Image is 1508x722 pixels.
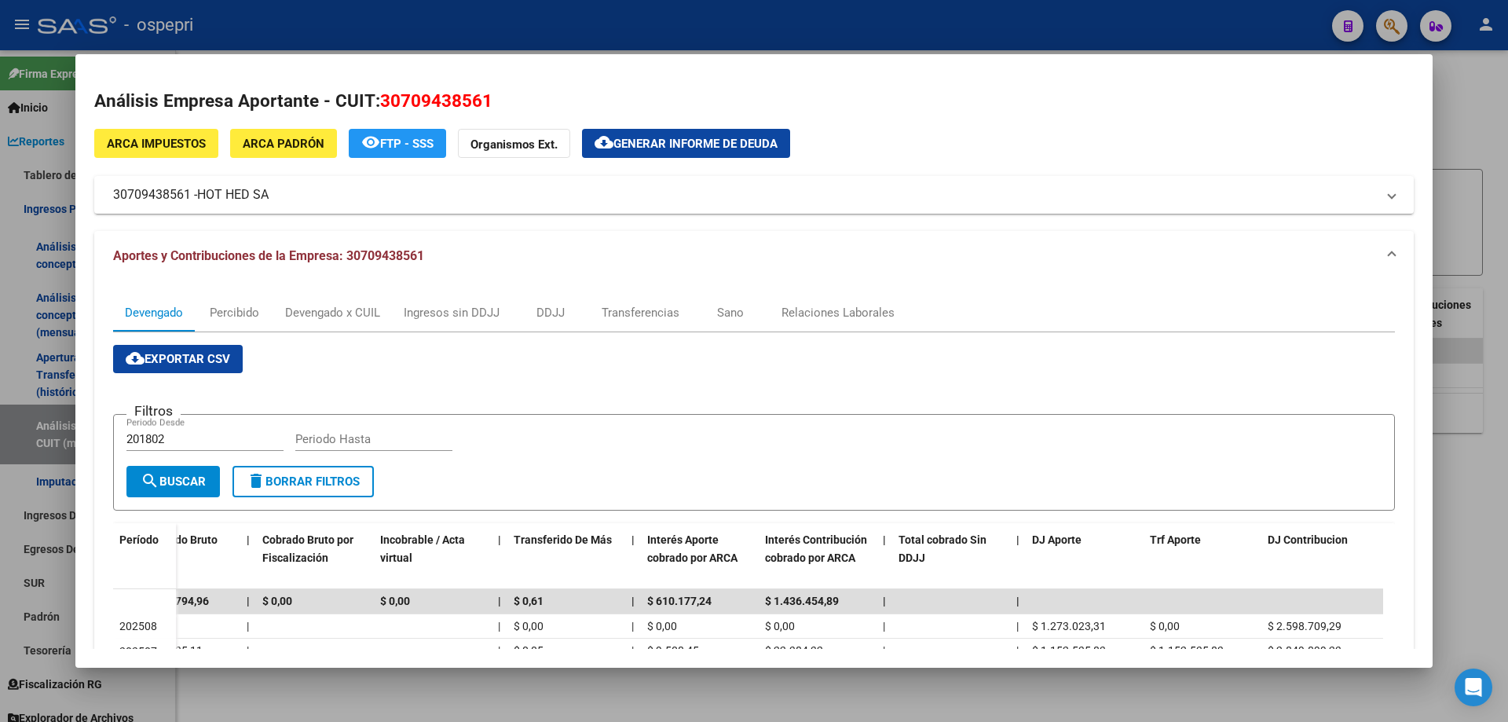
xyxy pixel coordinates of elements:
button: Borrar Filtros [232,466,374,497]
datatable-header-cell: Transferido De Más [507,523,625,592]
mat-expansion-panel-header: Aportes y Contribuciones de la Empresa: 30709438561 [94,231,1414,281]
span: | [631,533,635,546]
span: Aportes y Contribuciones de la Empresa: 30709438561 [113,248,424,263]
div: Ingresos sin DDJJ [404,304,500,321]
span: $ 0,00 [647,620,677,632]
span: | [247,595,250,607]
datatable-header-cell: Cobrado Bruto por Fiscalización [256,523,374,592]
strong: Organismos Ext. [470,137,558,152]
span: $ 2.849.899,23 [1268,644,1341,657]
div: Open Intercom Messenger [1455,669,1492,706]
span: ARCA Padrón [243,137,324,151]
span: | [247,620,249,632]
span: | [1016,595,1019,607]
mat-icon: delete [247,471,265,490]
span: 202508 [119,620,157,632]
span: | [883,595,886,607]
span: $ 0,61 [514,595,544,607]
div: Devengado x CUIL [285,304,380,321]
span: Incobrable / Acta virtual [380,533,465,564]
span: | [498,533,501,546]
span: | [498,595,501,607]
datatable-header-cell: Período [113,523,176,589]
span: DJ Contribucion [1268,533,1348,546]
div: Sano [717,304,744,321]
datatable-header-cell: Interés Contribución cobrado por ARCA [759,523,877,592]
mat-icon: cloud_download [595,133,613,152]
button: Exportar CSV [113,345,243,373]
datatable-header-cell: | [1010,523,1026,592]
datatable-header-cell: Incobrable / Acta virtual [374,523,492,592]
span: | [1016,644,1019,657]
datatable-header-cell: Total cobrado Sin DDJJ [892,523,1010,592]
div: Devengado [125,304,183,321]
span: $ 0,00 [380,595,410,607]
mat-icon: search [141,471,159,490]
span: Borrar Filtros [247,475,360,489]
datatable-header-cell: Trf Contribucion [1379,523,1497,592]
span: FTP - SSS [380,137,434,151]
span: Total cobrado Sin DDJJ [899,533,986,564]
span: Buscar [141,475,206,489]
button: ARCA Impuestos [94,129,218,158]
datatable-header-cell: | [625,523,641,592]
button: Buscar [126,466,220,497]
span: $ 1.273.023,31 [1032,620,1106,632]
datatable-header-cell: Transferido Bruto ARCA [123,523,240,592]
span: | [247,533,250,546]
span: | [883,533,886,546]
button: Generar informe de deuda [582,129,790,158]
span: $ 2.598.709,29 [1268,620,1341,632]
div: Relaciones Laborales [781,304,895,321]
span: $ 0,00 [765,620,795,632]
div: Percibido [210,304,259,321]
span: Período [119,533,159,546]
span: | [498,644,500,657]
span: $ 9.508,45 [647,644,699,657]
mat-expansion-panel-header: 30709438561 -HOT HED SA [94,176,1414,214]
span: | [247,644,249,657]
span: HOT HED SA [197,185,269,204]
datatable-header-cell: DJ Contribucion [1261,523,1379,592]
span: Interés Aporte cobrado por ARCA [647,533,738,564]
mat-icon: remove_red_eye [361,133,380,152]
span: Interés Contribución cobrado por ARCA [765,533,867,564]
h2: Análisis Empresa Aportante - CUIT: [94,88,1414,115]
span: $ 610.177,24 [647,595,712,607]
button: ARCA Padrón [230,129,337,158]
button: FTP - SSS [349,129,446,158]
span: $ 0,00 [1150,620,1180,632]
span: ARCA Impuestos [107,137,206,151]
span: DJ Aporte [1032,533,1082,546]
span: 202507 [119,645,157,658]
div: DDJJ [536,304,565,321]
span: $ 0,00 [262,595,292,607]
span: Exportar CSV [126,352,230,366]
span: Trf Aporte [1150,533,1201,546]
span: | [631,644,634,657]
span: Generar informe de deuda [613,137,778,151]
span: $ 22.384,32 [765,644,823,657]
span: | [631,620,634,632]
h3: Filtros [126,402,181,420]
span: $ 0,00 [514,620,544,632]
span: $ 1.436.454,89 [765,595,839,607]
span: | [1016,620,1019,632]
datatable-header-cell: | [492,523,507,592]
datatable-header-cell: | [240,523,256,592]
datatable-header-cell: Interés Aporte cobrado por ARCA [641,523,759,592]
span: | [1016,533,1019,546]
datatable-header-cell: Trf Aporte [1144,523,1261,592]
span: | [883,644,885,657]
span: | [631,595,635,607]
div: Transferencias [602,304,679,321]
span: | [498,620,500,632]
span: $ 1.152.535,83 [1032,644,1106,657]
span: $ 0,05 [514,644,544,657]
button: Organismos Ext. [458,129,570,158]
span: | [883,620,885,632]
span: $ 1.152.535,83 [1150,644,1224,657]
mat-icon: cloud_download [126,349,145,368]
datatable-header-cell: DJ Aporte [1026,523,1144,592]
datatable-header-cell: | [877,523,892,592]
